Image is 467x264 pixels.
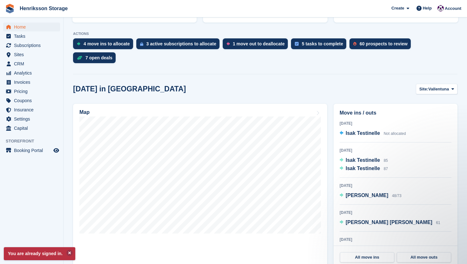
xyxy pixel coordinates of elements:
p: You are already signed in. [4,247,75,260]
a: menu [3,50,60,59]
a: menu [3,78,60,87]
a: 60 prospects to review [349,38,414,52]
a: menu [3,69,60,77]
button: Site: Vallentuna [416,84,457,94]
span: Isak Testinelle [346,157,380,163]
img: Joel Isaksson [437,5,444,11]
div: 3 active subscriptions to allocate [146,41,216,46]
a: 3 active subscriptions to allocate [136,38,223,52]
a: Henriksson Storage [17,3,70,14]
div: 60 prospects to review [360,41,408,46]
a: menu [3,96,60,105]
a: [PERSON_NAME] 48/73 [340,192,402,200]
span: Booking Portal [14,146,52,155]
a: Isak Testinelle 87 [340,165,388,173]
img: move_outs_to_deallocate_icon-f764333ba52eb49d3ac5e1228854f67142a1ed5810a6f6cc68b1a99e826820c5.svg [227,42,230,46]
div: [DATE] [340,237,451,242]
div: 7 open deals [85,55,112,60]
img: move_ins_to_allocate_icon-fdf77a2bb77ea45bf5b3d319d69a93e2d87916cf1d5bf7949dd705db3b84f3ca.svg [77,42,80,46]
div: [DATE] [340,210,451,215]
span: Sites [14,50,52,59]
span: 48/73 [392,194,402,198]
span: Subscriptions [14,41,52,50]
div: 1 move out to deallocate [233,41,285,46]
div: [DATE] [340,148,451,153]
span: 85 [384,158,388,163]
img: prospect-51fa495bee0391a8d652442698ab0144808aea92771e9ea1ae160a38d050c398.svg [353,42,356,46]
a: menu [3,23,60,31]
a: Isak Testinelle Not allocated [340,129,406,138]
span: [PERSON_NAME] [346,193,388,198]
span: 87 [384,167,388,171]
a: All move outs [397,252,451,262]
span: Settings [14,115,52,123]
span: Capital [14,124,52,133]
div: [DATE] [340,183,451,188]
a: menu [3,124,60,133]
a: [PERSON_NAME] [PERSON_NAME] 61 [340,219,440,227]
span: Isak Testinelle [346,166,380,171]
span: Not allocated [384,131,406,136]
span: Site: [419,86,428,92]
span: Tasks [14,32,52,41]
a: All move ins [340,252,394,262]
span: Vallentuna [428,86,449,92]
span: [PERSON_NAME] [PERSON_NAME] [346,220,432,225]
a: menu [3,41,60,50]
a: 4 move ins to allocate [73,38,136,52]
div: [DATE] [340,121,451,126]
a: menu [3,87,60,96]
a: menu [3,115,60,123]
p: ACTIONS [73,32,457,36]
img: task-75834270c22a3079a89374b754ae025e5fb1db73e45f91037f5363f120a921f8.svg [295,42,299,46]
span: Account [445,5,461,12]
a: 1 move out to deallocate [223,38,291,52]
img: deal-1b604bf984904fb50ccaf53a9ad4b4a5d6e5aea283cecdc64d6e3604feb123c2.svg [77,56,82,60]
img: stora-icon-8386f47178a22dfd0bd8f6a31ec36ba5ce8667c1dd55bd0f319d3a0aa187defe.svg [5,4,15,13]
div: 5 tasks to complete [302,41,343,46]
span: Pricing [14,87,52,96]
span: Help [423,5,432,11]
a: menu [3,59,60,68]
h2: Map [79,109,90,115]
span: Coupons [14,96,52,105]
img: active_subscription_to_allocate_icon-d502201f5373d7db506a760aba3b589e785aa758c864c3986d89f69b8ff3... [140,42,143,46]
a: Preview store [52,147,60,154]
span: 61 [436,221,440,225]
span: Home [14,23,52,31]
a: Isak Testinelle 85 [340,156,388,165]
a: menu [3,32,60,41]
span: Create [391,5,404,11]
a: menu [3,146,60,155]
span: Invoices [14,78,52,87]
span: Insurance [14,105,52,114]
a: menu [3,105,60,114]
div: 4 move ins to allocate [84,41,130,46]
a: 5 tasks to complete [291,38,349,52]
h2: Move ins / outs [340,109,451,117]
span: Analytics [14,69,52,77]
span: Storefront [6,138,63,144]
h2: [DATE] in [GEOGRAPHIC_DATA] [73,85,186,93]
span: Isak Testinelle [346,130,380,136]
a: 7 open deals [73,52,119,66]
span: CRM [14,59,52,68]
